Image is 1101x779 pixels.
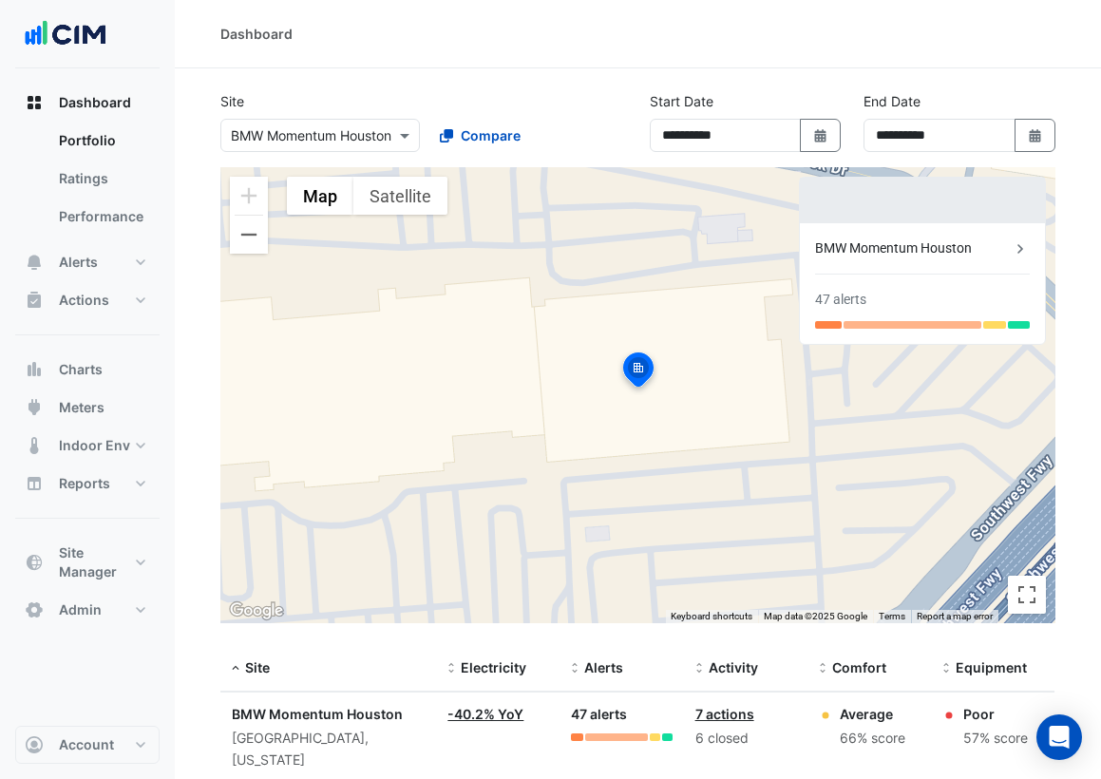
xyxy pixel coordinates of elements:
span: Alerts [584,659,623,675]
span: Comfort [832,659,886,675]
fa-icon: Select Date [1027,127,1044,143]
app-icon: Alerts [25,253,44,272]
span: Meters [59,398,104,417]
div: Dashboard [15,122,160,243]
a: Report a map error [917,611,993,621]
span: Alerts [59,253,98,272]
a: Portfolio [44,122,160,160]
div: [GEOGRAPHIC_DATA], [US_STATE] [232,728,425,771]
button: Zoom out [230,216,268,254]
div: Average [840,704,905,724]
div: Open Intercom Messenger [1036,714,1082,760]
img: Google [225,598,288,623]
app-icon: Charts [25,360,44,379]
span: Admin [59,600,102,619]
a: 7 actions [695,706,754,722]
button: Actions [15,281,160,319]
span: Map data ©2025 Google [764,611,867,621]
label: Site [220,91,244,111]
span: Dashboard [59,93,131,112]
a: Terms [879,611,905,621]
div: BMW Momentum Houston [232,704,425,724]
button: Meters [15,389,160,427]
button: Toggle fullscreen view [1008,576,1046,614]
span: Site [245,659,270,675]
button: Account [15,726,160,764]
span: Reports [59,474,110,493]
span: Electricity [461,659,526,675]
app-icon: Actions [25,291,44,310]
div: 6 closed [695,728,796,750]
div: 47 alerts [815,290,866,310]
button: Reports [15,465,160,503]
app-icon: Meters [25,398,44,417]
span: Site Manager [59,543,131,581]
span: Actions [59,291,109,310]
div: 57% score [963,728,1028,750]
a: -40.2% YoY [447,706,523,722]
img: Company Logo [23,15,108,53]
app-icon: Site Manager [25,553,44,572]
span: Activity [709,659,758,675]
span: Equipment [956,659,1027,675]
button: Show satellite imagery [353,177,447,215]
span: Charts [59,360,103,379]
a: Performance [44,198,160,236]
img: site-pin-selected.svg [617,350,659,395]
button: Dashboard [15,84,160,122]
button: Admin [15,591,160,629]
div: Dashboard [220,24,293,44]
label: End Date [864,91,921,111]
button: Keyboard shortcuts [671,610,752,623]
div: Poor [963,704,1028,724]
button: Charts [15,351,160,389]
button: Alerts [15,243,160,281]
div: BMW Momentum Houston [815,238,1011,258]
div: 47 alerts [571,704,672,726]
label: Start Date [650,91,713,111]
fa-icon: Select Date [812,127,829,143]
button: Site Manager [15,534,160,591]
app-icon: Reports [25,474,44,493]
app-icon: Dashboard [25,93,44,112]
app-icon: Indoor Env [25,436,44,455]
button: Show street map [287,177,353,215]
button: Indoor Env [15,427,160,465]
span: Compare [461,125,521,145]
span: Account [59,735,114,754]
app-icon: Admin [25,600,44,619]
button: Zoom in [230,177,268,215]
button: Compare [427,119,533,152]
a: Ratings [44,160,160,198]
div: 66% score [840,728,905,750]
a: Open this area in Google Maps (opens a new window) [225,598,288,623]
span: Indoor Env [59,436,130,455]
